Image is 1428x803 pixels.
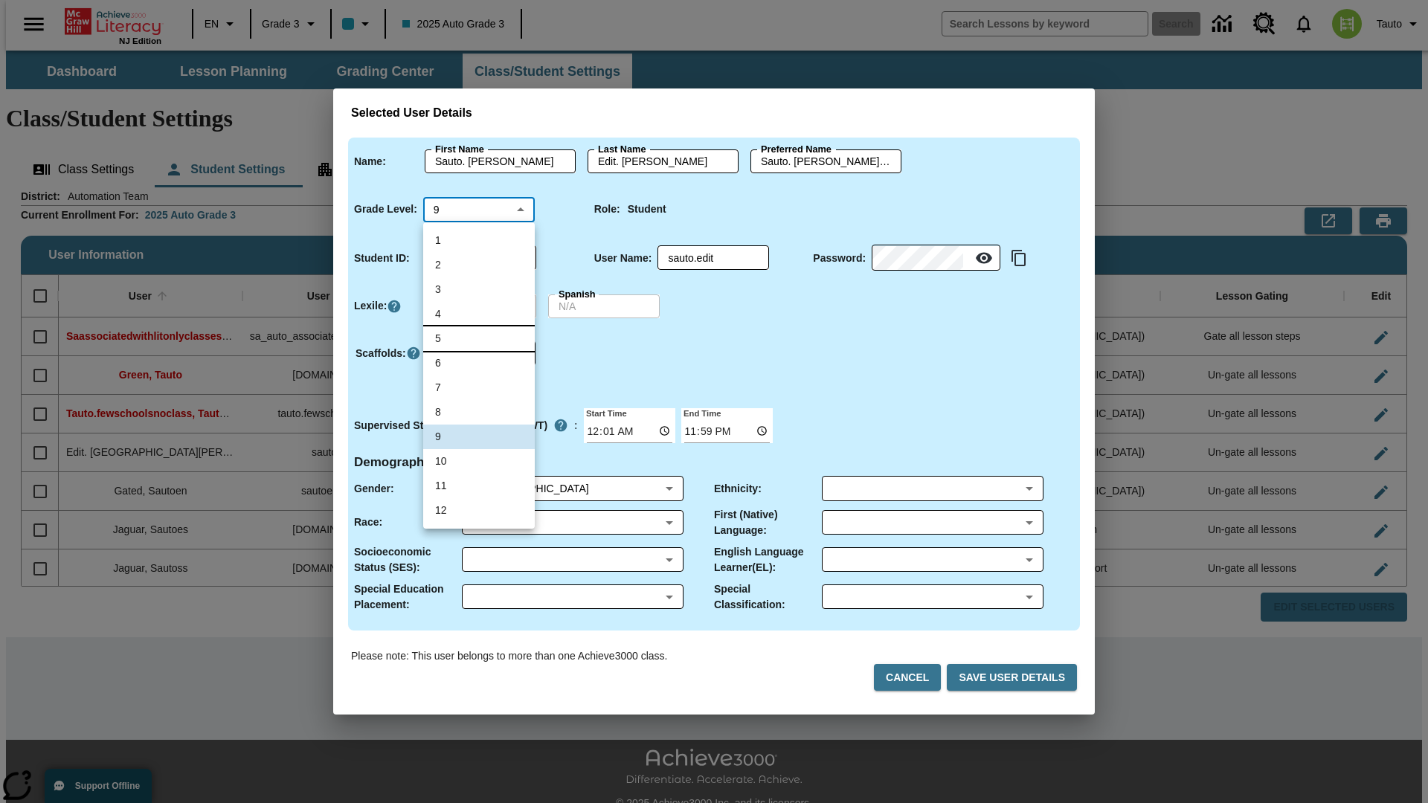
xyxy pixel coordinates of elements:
li: 1 [423,228,535,253]
li: 12 [423,498,535,523]
li: 3 [423,277,535,302]
li: 5 [423,326,535,351]
li: 7 [423,375,535,400]
li: 8 [423,400,535,425]
li: 9 [423,425,535,449]
li: 11 [423,474,535,498]
li: 2 [423,253,535,277]
li: 6 [423,351,535,375]
li: 4 [423,302,535,326]
li: 10 [423,449,535,474]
